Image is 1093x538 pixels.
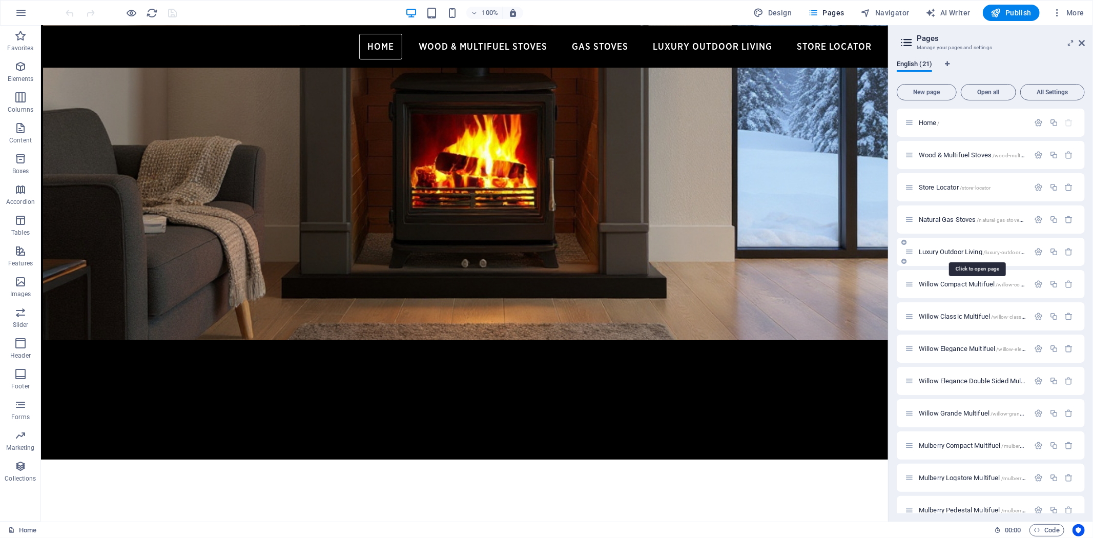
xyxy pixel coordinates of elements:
[1065,247,1074,256] div: Remove
[938,120,940,126] span: /
[901,89,952,95] span: New page
[861,8,910,18] span: Navigator
[916,507,1029,513] div: Mulberry Pedestal Multifuel/mulberry-pedestal-multifuel
[919,345,1057,353] span: Click to open page
[1065,473,1074,482] div: Remove
[1065,215,1074,224] div: Remove
[916,184,1029,191] div: Store Locator/store-locator
[808,8,844,18] span: Pages
[1065,183,1074,192] div: Remove
[7,44,33,52] p: Favorites
[961,84,1016,100] button: Open all
[1049,441,1058,450] div: Duplicate
[13,321,29,329] p: Slider
[8,259,33,267] p: Features
[1035,280,1043,288] div: Settings
[1001,475,1066,481] span: /mulberry-logstore-multifuel
[1048,5,1088,21] button: More
[750,5,796,21] div: Design (Ctrl+Alt+Y)
[6,444,34,452] p: Marketing
[1035,312,1043,321] div: Settings
[1035,247,1043,256] div: Settings
[11,229,30,237] p: Tables
[993,153,1047,158] span: /wood-multifuel-stoves
[996,282,1056,287] span: /willow-compact-multifuel
[916,313,1029,320] div: Willow Classic Multifuel/willow-classic-multifuel
[1035,441,1043,450] div: Settings
[965,89,1012,95] span: Open all
[10,351,31,360] p: Header
[991,314,1046,320] span: /willow-classic-multifuel
[1049,409,1058,418] div: Duplicate
[1049,151,1058,159] div: Duplicate
[1073,524,1085,536] button: Usercentrics
[1065,409,1074,418] div: Remove
[983,5,1040,21] button: Publish
[1049,247,1058,256] div: Duplicate
[1035,118,1043,127] div: Settings
[1049,344,1058,353] div: Duplicate
[916,249,1029,255] div: Luxury Outdoor Living/luxury-outdoor-living
[983,250,1034,255] span: /luxury-outdoor-living
[916,152,1029,158] div: Wood & Multifuel Stoves/wood-multifuel-stoves
[1049,473,1058,482] div: Duplicate
[926,8,971,18] span: AI Writer
[6,198,35,206] p: Accordion
[750,5,796,21] button: Design
[8,75,34,83] p: Elements
[1049,506,1058,514] div: Duplicate
[1020,84,1085,100] button: All Settings
[9,136,32,144] p: Content
[1035,506,1043,514] div: Settings
[857,5,914,21] button: Navigator
[1065,377,1074,385] div: Remove
[1065,344,1074,353] div: Remove
[916,119,1029,126] div: Home/
[1035,344,1043,353] div: Settings
[1035,151,1043,159] div: Settings
[897,58,932,72] span: English (21)
[1049,215,1058,224] div: Duplicate
[917,34,1085,43] h2: Pages
[919,119,940,127] span: Click to open page
[1049,183,1058,192] div: Duplicate
[919,183,991,191] span: Click to open page
[126,7,138,19] button: Click here to leave preview mode and continue editing
[12,167,29,175] p: Boxes
[5,474,36,483] p: Collections
[919,474,1066,482] span: Click to open page
[1049,280,1058,288] div: Duplicate
[991,8,1032,18] span: Publish
[1035,183,1043,192] div: Settings
[1012,526,1014,534] span: :
[482,7,498,19] h6: 100%
[919,216,1030,223] span: Click to open page
[917,43,1064,52] h3: Manage your pages and settings
[916,378,1029,384] div: Willow Elegance Double Sided Multifuel
[1052,8,1084,18] span: More
[1029,524,1064,536] button: Code
[916,442,1029,449] div: Mulberry Compact Multifuel/mulberry-compact-multifuel
[1001,508,1067,513] span: /mulberry-pedestal-multifuel
[997,346,1058,352] span: /willow-elegance-multifuel
[466,7,503,19] button: 100%
[994,524,1021,536] h6: Session time
[977,217,1030,223] span: /natural-gas-stoves-20
[1065,506,1074,514] div: Remove
[919,506,1067,514] span: Click to open page
[919,313,1047,320] span: Click to open page
[147,7,158,19] i: Reload page
[1049,118,1058,127] div: Duplicate
[1035,377,1043,385] div: Settings
[11,382,30,390] p: Footer
[1025,89,1080,95] span: All Settings
[1002,443,1068,449] span: /mulberry-compact-multifuel
[916,345,1029,352] div: Willow Elegance Multifuel/willow-elegance-multifuel
[960,185,991,191] span: /store-locator
[11,413,30,421] p: Forms
[916,216,1029,223] div: Natural Gas Stoves/natural-gas-stoves-20
[1065,118,1074,127] div: The startpage cannot be deleted
[1065,312,1074,321] div: Remove
[804,5,848,21] button: Pages
[1035,215,1043,224] div: Settings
